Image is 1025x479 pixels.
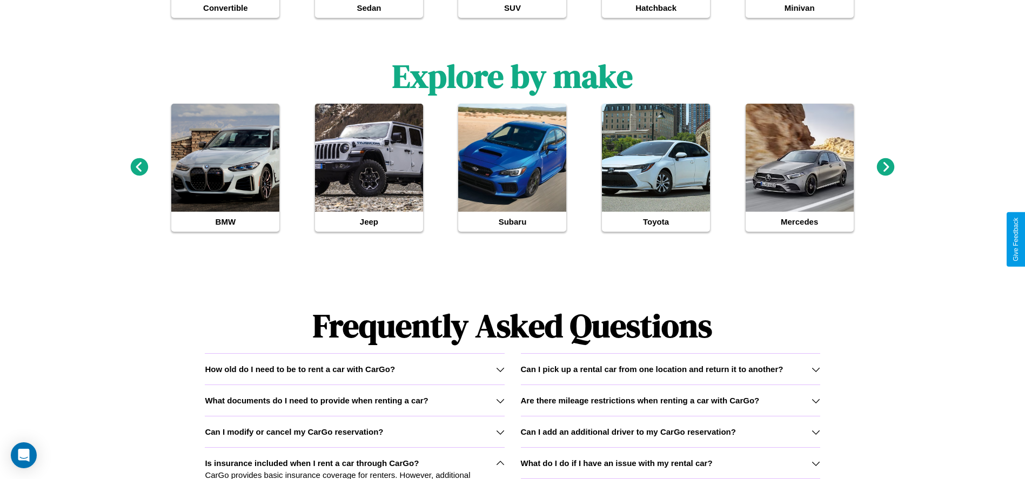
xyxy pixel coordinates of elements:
[205,396,428,405] h3: What documents do I need to provide when renting a car?
[602,212,710,232] h4: Toyota
[205,427,383,436] h3: Can I modify or cancel my CarGo reservation?
[521,427,736,436] h3: Can I add an additional driver to my CarGo reservation?
[315,212,423,232] h4: Jeep
[205,365,395,374] h3: How old do I need to be to rent a car with CarGo?
[11,442,37,468] div: Open Intercom Messenger
[746,212,854,232] h4: Mercedes
[458,212,566,232] h4: Subaru
[1012,218,1020,261] div: Give Feedback
[392,54,633,98] h1: Explore by make
[521,365,783,374] h3: Can I pick up a rental car from one location and return it to another?
[205,298,820,353] h1: Frequently Asked Questions
[171,212,279,232] h4: BMW
[521,458,713,468] h3: What do I do if I have an issue with my rental car?
[521,396,760,405] h3: Are there mileage restrictions when renting a car with CarGo?
[205,458,419,468] h3: Is insurance included when I rent a car through CarGo?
